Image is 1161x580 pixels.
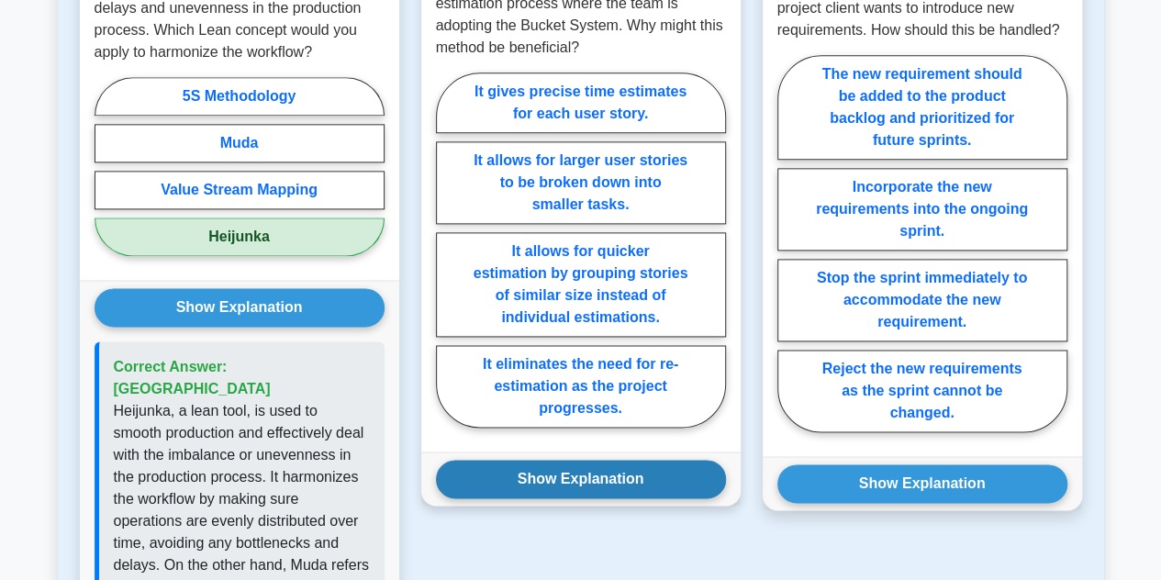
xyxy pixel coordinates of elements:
[95,288,385,327] button: Show Explanation
[436,232,726,337] label: It allows for quicker estimation by grouping stories of similar size instead of individual estima...
[95,171,385,209] label: Value Stream Mapping
[95,217,385,256] label: Heijunka
[436,141,726,224] label: It allows for larger user stories to be broken down into smaller tasks.
[114,359,271,396] span: Correct Answer: [GEOGRAPHIC_DATA]
[95,77,385,116] label: 5S Methodology
[777,259,1067,341] label: Stop the sprint immediately to accommodate the new requirement.
[436,72,726,133] label: It gives precise time estimates for each user story.
[777,168,1067,251] label: Incorporate the new requirements into the ongoing sprint.
[95,124,385,162] label: Muda
[777,350,1067,432] label: Reject the new requirements as the sprint cannot be changed.
[777,464,1067,503] button: Show Explanation
[436,345,726,428] label: It eliminates the need for re-estimation as the project progresses.
[436,460,726,498] button: Show Explanation
[777,55,1067,160] label: The new requirement should be added to the product backlog and prioritized for future sprints.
